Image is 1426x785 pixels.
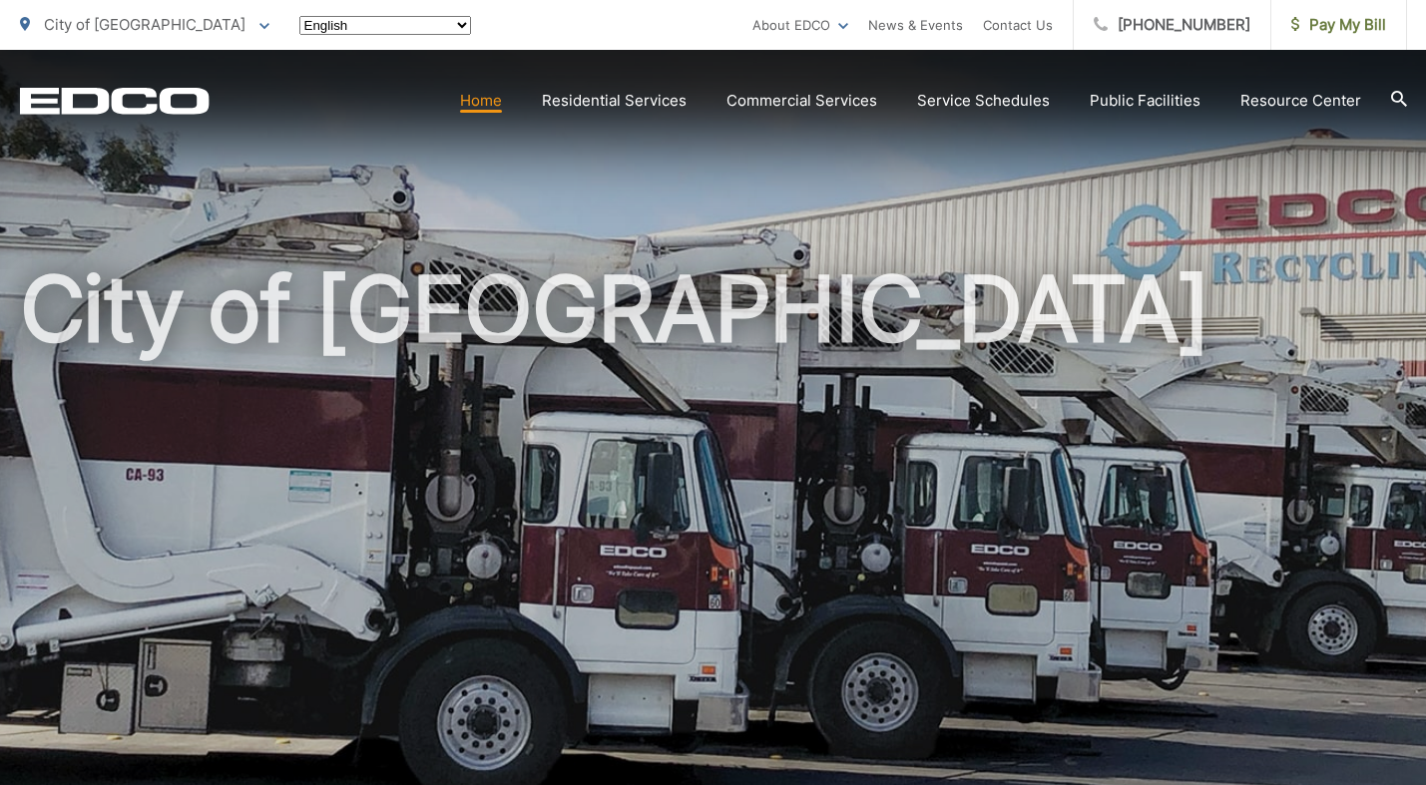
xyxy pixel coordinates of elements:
[1240,89,1361,113] a: Resource Center
[460,89,502,113] a: Home
[542,89,687,113] a: Residential Services
[44,15,245,34] span: City of [GEOGRAPHIC_DATA]
[1291,13,1386,37] span: Pay My Bill
[1090,89,1200,113] a: Public Facilities
[983,13,1053,37] a: Contact Us
[752,13,848,37] a: About EDCO
[868,13,963,37] a: News & Events
[20,87,210,115] a: EDCD logo. Return to the homepage.
[726,89,877,113] a: Commercial Services
[299,16,471,35] select: Select a language
[917,89,1050,113] a: Service Schedules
